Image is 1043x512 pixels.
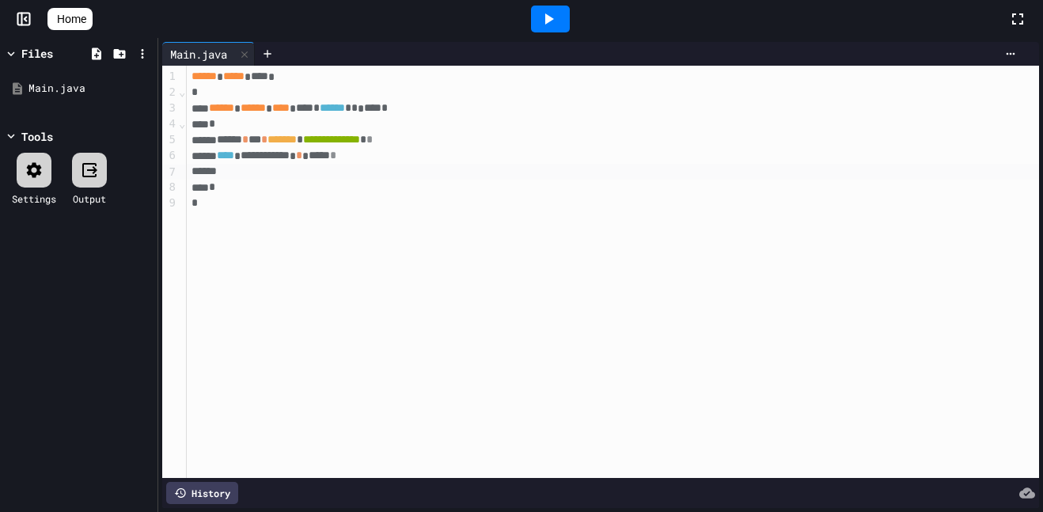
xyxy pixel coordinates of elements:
[21,45,53,62] div: Files
[162,85,178,101] div: 2
[178,85,186,98] span: Fold line
[162,101,178,116] div: 3
[162,165,178,180] div: 7
[162,148,178,164] div: 6
[162,42,255,66] div: Main.java
[162,69,178,85] div: 1
[162,132,178,148] div: 5
[73,192,106,206] div: Output
[12,192,56,206] div: Settings
[162,195,178,211] div: 9
[21,128,53,145] div: Tools
[47,8,93,30] a: Home
[162,180,178,195] div: 8
[162,46,235,63] div: Main.java
[28,81,152,97] div: Main.java
[162,116,178,132] div: 4
[57,11,86,27] span: Home
[166,482,238,504] div: History
[178,117,186,130] span: Fold line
